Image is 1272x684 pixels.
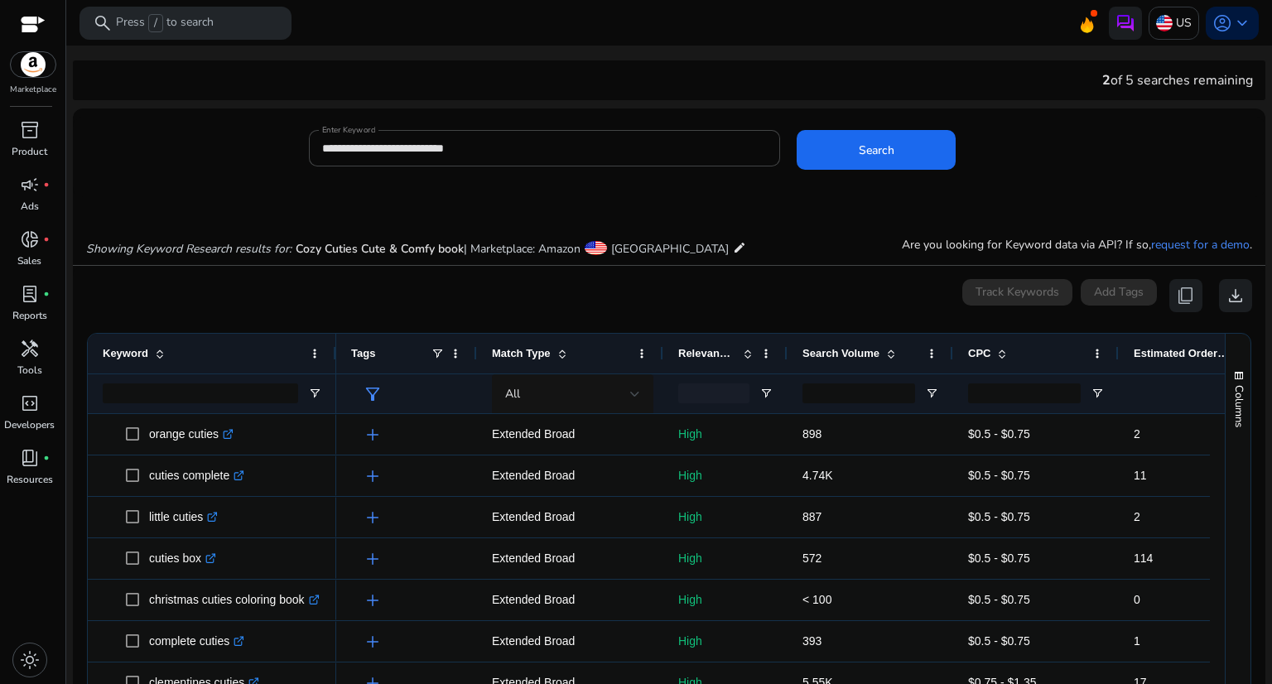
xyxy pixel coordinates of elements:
span: 4.74K [802,469,833,482]
button: Open Filter Menu [1091,387,1104,400]
span: 114 [1134,552,1153,565]
span: $0.5 - $0.75 [968,552,1030,565]
mat-label: Enter Keyword [322,124,375,136]
div: of 5 searches remaining [1102,70,1253,90]
span: Columns [1231,385,1246,427]
p: Press to search [116,14,214,32]
button: Search [797,130,956,170]
input: CPC Filter Input [968,383,1081,403]
p: Extended Broad [492,624,648,658]
span: Search Volume [802,347,879,359]
span: / [148,14,163,32]
p: Developers [4,417,55,432]
span: add [363,508,383,527]
span: filter_alt [363,384,383,404]
span: All [505,386,520,402]
span: book_4 [20,448,40,468]
span: 393 [802,634,821,648]
p: High [678,459,773,493]
span: 11 [1134,469,1147,482]
p: Product [12,144,47,159]
p: Tools [17,363,42,378]
span: campaign [20,175,40,195]
button: download [1219,279,1252,312]
span: 2 [1134,510,1140,523]
span: 2 [1102,71,1111,89]
p: US [1176,8,1192,37]
p: High [678,624,773,658]
i: Showing Keyword Research results for: [86,241,291,257]
span: fiber_manual_record [43,455,50,461]
span: Keyword [103,347,148,359]
span: add [363,466,383,486]
span: 1 [1134,634,1140,648]
p: High [678,542,773,576]
input: Keyword Filter Input [103,383,298,403]
span: | Marketplace: Amazon [464,241,581,257]
p: complete cuties [149,624,244,658]
span: Cozy Cuties Cute & Comfy book [296,241,464,257]
p: cuties complete [149,459,244,493]
span: $0.5 - $0.75 [968,469,1030,482]
button: Open Filter Menu [925,387,938,400]
p: Marketplace [10,84,56,96]
span: 2 [1134,427,1140,441]
p: Are you looking for Keyword data via API? If so, . [902,236,1252,253]
span: 898 [802,427,821,441]
span: $0.5 - $0.75 [968,593,1030,606]
span: handyman [20,339,40,359]
span: [GEOGRAPHIC_DATA] [611,241,729,257]
span: $0.5 - $0.75 [968,634,1030,648]
span: light_mode [20,650,40,670]
span: add [363,590,383,610]
p: Extended Broad [492,542,648,576]
img: us.svg [1156,15,1173,31]
p: High [678,500,773,534]
span: download [1226,286,1245,306]
button: Open Filter Menu [308,387,321,400]
input: Search Volume Filter Input [802,383,915,403]
p: High [678,417,773,451]
span: keyboard_arrow_down [1232,13,1252,33]
span: fiber_manual_record [43,291,50,297]
p: Reports [12,308,47,323]
span: Search [859,142,894,159]
span: 0 [1134,593,1140,606]
span: code_blocks [20,393,40,413]
span: Estimated Orders/Month [1134,347,1233,359]
button: Open Filter Menu [759,387,773,400]
span: $0.5 - $0.75 [968,427,1030,441]
p: Extended Broad [492,459,648,493]
mat-icon: edit [733,238,746,258]
span: CPC [968,347,990,359]
span: fiber_manual_record [43,181,50,188]
a: request for a demo [1151,237,1250,253]
p: High [678,583,773,617]
span: inventory_2 [20,120,40,140]
p: christmas cuties coloring book [149,583,320,617]
p: Ads [21,199,39,214]
span: account_circle [1212,13,1232,33]
span: add [363,632,383,652]
span: lab_profile [20,284,40,304]
span: search [93,13,113,33]
p: Extended Broad [492,417,648,451]
span: Relevance Score [678,347,736,359]
span: Match Type [492,347,551,359]
p: orange cuties [149,417,234,451]
span: $0.5 - $0.75 [968,510,1030,523]
p: Sales [17,253,41,268]
span: 887 [802,510,821,523]
span: donut_small [20,229,40,249]
span: add [363,549,383,569]
p: little cuties [149,500,218,534]
span: < 100 [802,593,831,606]
p: Resources [7,472,53,487]
p: Extended Broad [492,583,648,617]
span: 572 [802,552,821,565]
img: amazon.svg [11,52,55,77]
p: cuties box [149,542,216,576]
p: Extended Broad [492,500,648,534]
span: add [363,425,383,445]
span: fiber_manual_record [43,236,50,243]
